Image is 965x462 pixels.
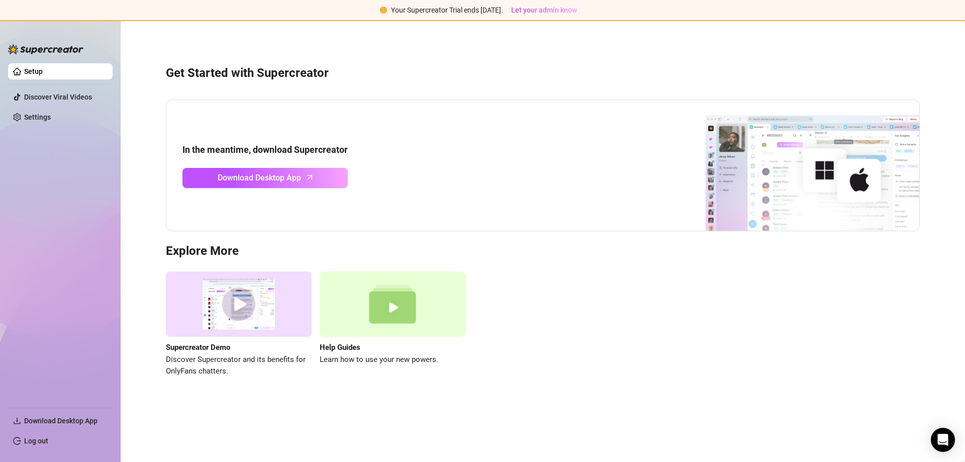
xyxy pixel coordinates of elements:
[507,4,581,16] button: Let your admin know
[166,271,312,337] img: supercreator demo
[380,7,387,14] span: exclamation-circle
[391,6,503,14] span: Your Supercreator Trial ends [DATE].
[166,343,230,352] strong: Supercreator Demo
[24,67,43,75] a: Setup
[931,428,955,452] div: Open Intercom Messenger
[320,343,360,352] strong: Help Guides
[218,171,301,184] span: Download Desktop App
[24,417,98,425] span: Download Desktop App
[304,171,316,183] span: arrow-up
[320,271,465,337] img: help guides
[320,354,465,366] span: Learn how to use your new powers.
[511,6,577,14] span: Let your admin know
[24,93,92,101] a: Discover Viral Videos
[8,44,83,54] img: logo-BBDzfeDw.svg
[13,417,21,425] span: download
[166,271,312,378] a: Supercreator DemoDiscover Supercreator and its benefits for OnlyFans chatters.
[24,113,51,121] a: Settings
[166,243,920,259] h3: Explore More
[182,144,348,155] strong: In the meantime, download Supercreator
[668,100,919,231] img: download app
[320,271,465,378] a: Help GuidesLearn how to use your new powers.
[24,437,48,445] a: Log out
[166,65,920,81] h3: Get Started with Supercreator
[182,168,348,188] a: Download Desktop Apparrow-up
[166,354,312,378] span: Discover Supercreator and its benefits for OnlyFans chatters.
